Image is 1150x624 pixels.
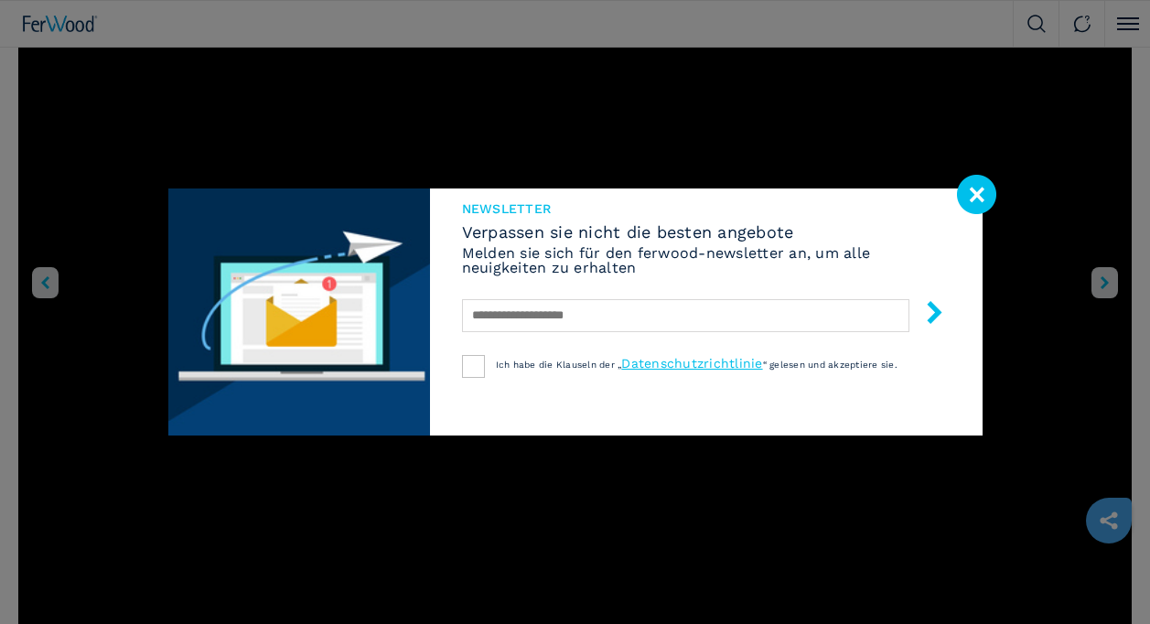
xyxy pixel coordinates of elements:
[462,246,951,275] h6: Melden sie sich für den ferwood-newsletter an, um alle neuigkeiten zu erhalten
[462,202,951,215] span: Newsletter
[462,224,951,241] span: Verpassen sie nicht die besten angebote
[763,360,897,370] span: “ gelesen und akzeptiere sie.
[621,356,762,371] a: Datenschutzrichtlinie
[905,294,946,337] button: submit-button
[168,188,430,436] img: Newsletter image
[496,360,622,370] span: Ich habe die Klauseln der „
